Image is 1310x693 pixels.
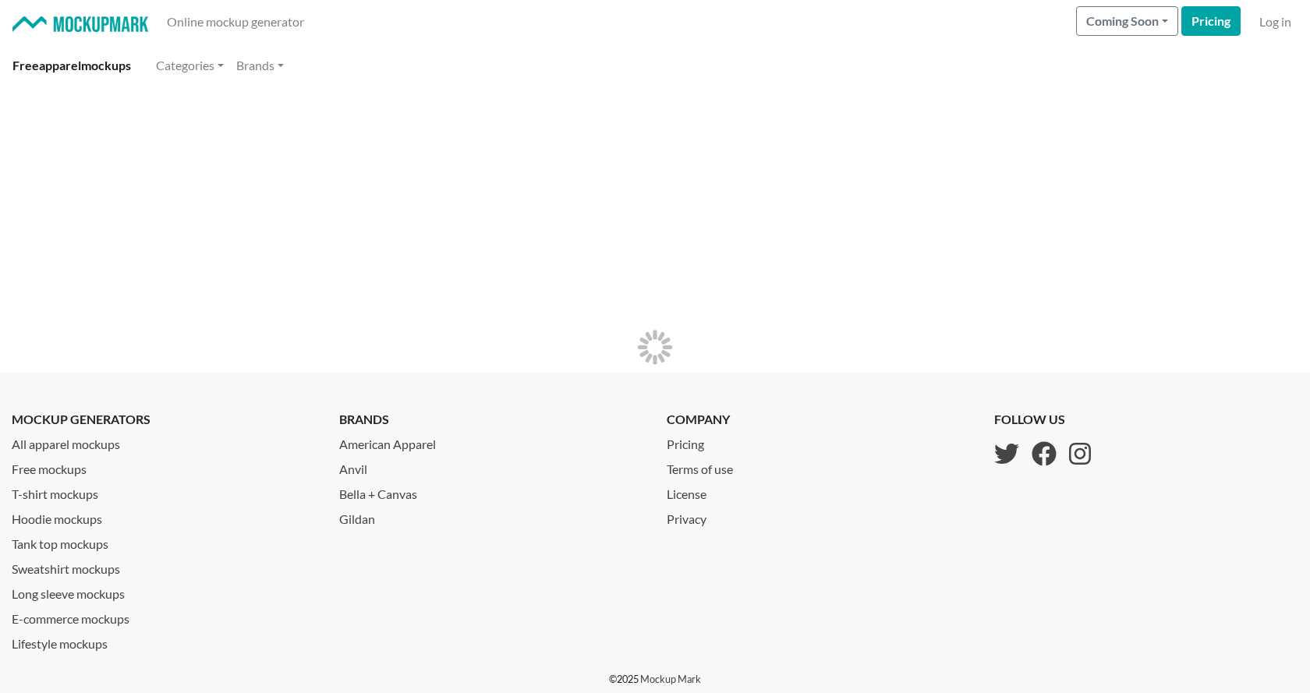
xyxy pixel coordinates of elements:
p: brands [339,410,643,429]
a: Lifestyle mockups [12,628,316,653]
a: Gildan [339,504,643,529]
a: Bella + Canvas [339,479,643,504]
a: Privacy [667,504,745,529]
a: All apparel mockups [12,429,316,454]
a: Terms of use [667,454,745,479]
p: mockup generators [12,410,316,429]
a: Sweatshirt mockups [12,553,316,578]
a: Pricing [667,429,745,454]
a: Pricing [1181,6,1241,36]
a: License [667,479,745,504]
a: Free mockups [12,454,316,479]
a: T-shirt mockups [12,479,316,504]
img: Mockup Mark [12,16,148,33]
a: Log in [1253,6,1298,37]
p: company [667,410,745,429]
a: E-commerce mockups [12,603,316,628]
a: Tank top mockups [12,529,316,553]
a: American Apparel [339,429,643,454]
a: Mockup Mark [640,673,701,685]
span: apparel [39,58,81,72]
p: follow us [994,410,1091,429]
a: Hoodie mockups [12,504,316,529]
a: Anvil [339,454,643,479]
a: Categories [150,50,230,81]
a: Long sleeve mockups [12,578,316,603]
a: Freeapparelmockups [6,50,137,81]
a: Brands [230,50,290,81]
p: © 2025 [609,672,701,687]
button: Coming Soon [1076,6,1178,36]
a: Online mockup generator [161,6,310,37]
